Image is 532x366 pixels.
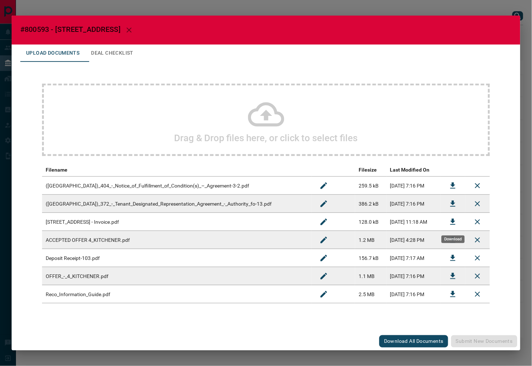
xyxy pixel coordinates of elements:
th: edit column [312,163,355,177]
th: delete file action column [465,163,490,177]
button: Upload Documents [20,45,85,62]
button: Remove File [469,195,486,213]
td: [DATE] 7:17 AM [387,249,441,267]
h2: Drag & Drop files here, or click to select files [174,132,358,143]
button: Download [444,249,462,267]
button: Download [444,195,462,213]
button: Deal Checklist [85,45,139,62]
button: Download [444,286,462,303]
button: Remove File [469,231,486,249]
td: [STREET_ADDRESS] - Invoice.pdf [42,213,312,231]
button: Download All Documents [379,335,448,348]
button: Rename [315,249,333,267]
button: Rename [315,231,333,249]
td: [DATE] 7:16 PM [387,177,441,195]
button: Rename [315,213,333,231]
button: Remove File [469,213,486,231]
button: Rename [315,286,333,303]
td: [DATE] 7:16 PM [387,267,441,285]
td: Reco_Information_Guide.pdf [42,285,312,303]
button: Remove File [469,177,486,194]
td: Deposit Receipt-103.pdf [42,249,312,267]
td: 156.7 kB [355,249,387,267]
td: 1.2 MB [355,231,387,249]
button: Rename [315,268,333,285]
td: [DATE] 11:18 AM [387,213,441,231]
div: Drag & Drop files here, or click to select files [42,84,490,156]
button: Remove File [469,268,486,285]
div: Download [442,236,465,243]
button: Remove File [469,286,486,303]
td: ACCEPTED OFFER 4_KITCHENER.pdf [42,231,312,249]
button: Download [444,268,462,285]
button: Rename [315,195,333,213]
td: 2.5 MB [355,285,387,303]
td: OFFER_-_4_KITCHENER.pdf [42,267,312,285]
td: [DATE] 7:16 PM [387,285,441,303]
button: Download [444,213,462,231]
td: ([GEOGRAPHIC_DATA])_404_-_Notice_of_Fulfillment_of_Condition(s)_–_Agreement-3-2.pdf [42,177,312,195]
button: Remove File [469,249,486,267]
td: 128.0 kB [355,213,387,231]
td: 259.5 kB [355,177,387,195]
th: download action column [441,163,465,177]
th: Filesize [355,163,387,177]
td: [DATE] 7:16 PM [387,195,441,213]
td: 386.2 kB [355,195,387,213]
span: #800593 - [STREET_ADDRESS] [20,25,120,34]
td: 1.1 MB [355,267,387,285]
th: Last Modified On [387,163,441,177]
button: Download [444,177,462,194]
td: ([GEOGRAPHIC_DATA])_372_-_Tenant_Designated_Representation_Agreement_-_Authority_fo-13.pdf [42,195,312,213]
button: Rename [315,177,333,194]
td: [DATE] 4:28 PM [387,231,441,249]
th: Filename [42,163,312,177]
